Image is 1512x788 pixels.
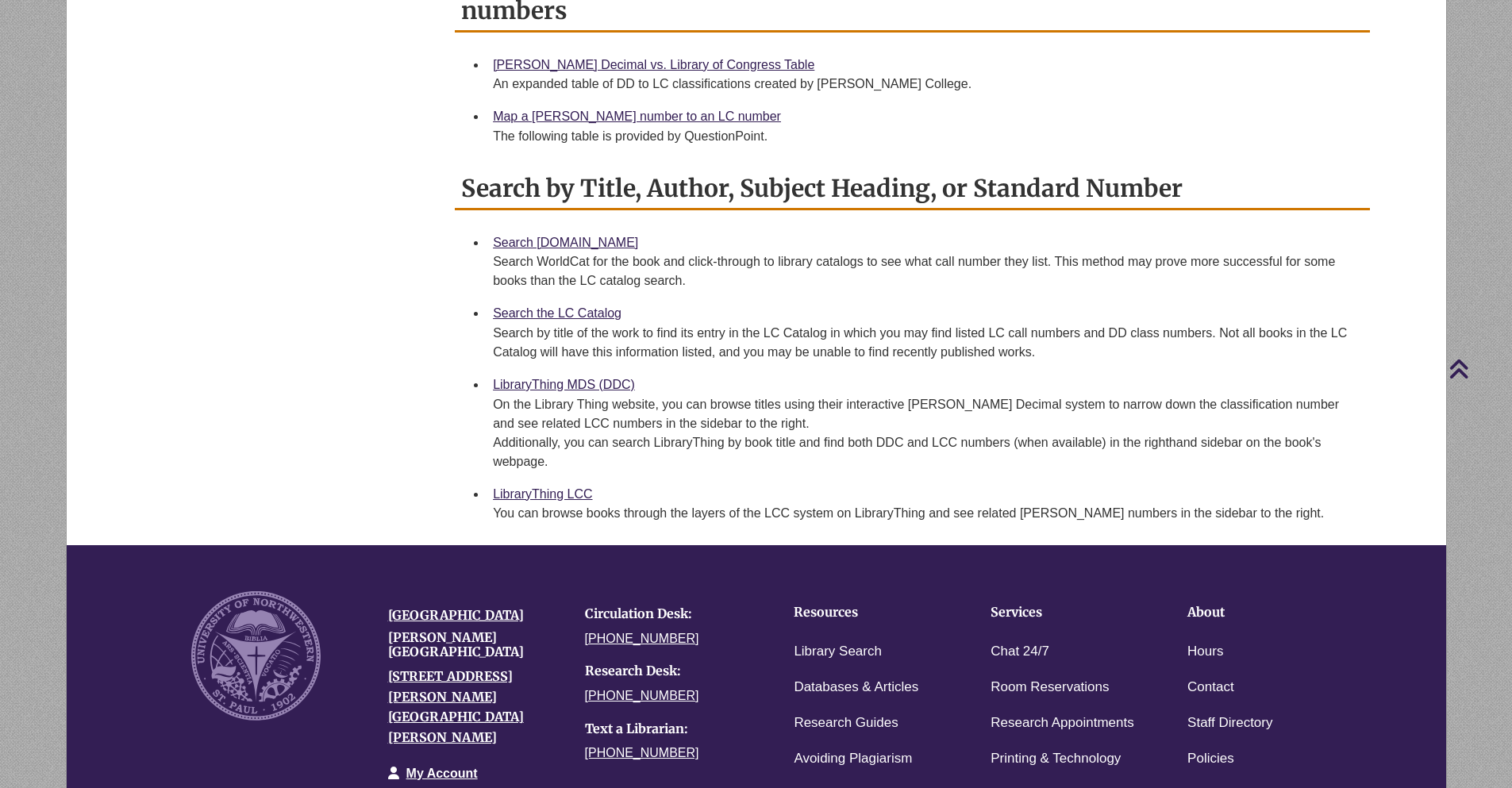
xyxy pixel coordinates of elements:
[585,689,699,702] a: [PHONE_NUMBER]
[1449,358,1508,379] a: Back to Top
[991,676,1109,699] a: Room Reservations
[585,632,699,645] a: [PHONE_NUMBER]
[406,767,478,780] a: My Account
[191,591,321,721] img: UNW seal
[794,676,918,699] a: Databases & Articles
[1187,605,1335,620] h4: About
[585,746,699,759] a: [PHONE_NUMBER]
[991,640,1049,663] a: Chat 24/7
[493,324,1357,362] div: Search by title of the work to find its entry in the LC Catalog in which you may find listed LC c...
[493,504,1357,523] div: You can browse books through the layers of the LCC system on LibraryThing and see related [PERSON...
[991,712,1134,735] a: Research Appointments
[493,236,638,249] a: Search [DOMAIN_NAME]
[493,75,1357,94] div: An expanded table of DD to LC classifications created by [PERSON_NAME] College.
[991,748,1121,771] a: Printing & Technology
[794,605,941,620] h4: Resources
[585,664,758,678] h4: Research Desk:
[794,748,912,771] a: Avoiding Plagiarism
[1187,712,1272,735] a: Staff Directory
[991,605,1138,620] h4: Services
[493,487,592,501] a: LibraryThing LCC
[388,668,524,745] a: [STREET_ADDRESS][PERSON_NAME][GEOGRAPHIC_DATA][PERSON_NAME]
[493,127,1357,146] div: The following table is provided by QuestionPoint.
[794,712,898,735] a: Research Guides
[493,110,781,123] a: Map a [PERSON_NAME] number to an LC number
[585,722,758,736] h4: Text a Librarian:
[794,640,882,663] a: Library Search
[493,252,1357,290] div: Search WorldCat for the book and click-through to library catalogs to see what call number they l...
[1187,640,1223,663] a: Hours
[493,378,635,391] a: LibraryThing MDS (DDC)
[1187,748,1234,771] a: Policies
[585,607,758,621] h4: Circulation Desk:
[455,168,1370,210] h2: Search by Title, Author, Subject Heading, or Standard Number
[388,607,524,623] a: [GEOGRAPHIC_DATA]
[493,395,1357,471] div: On the Library Thing website, you can browse titles using their interactive [PERSON_NAME] Decimal...
[493,306,621,320] a: Search the LC Catalog
[388,631,561,659] h4: [PERSON_NAME][GEOGRAPHIC_DATA]
[493,58,814,71] a: [PERSON_NAME] Decimal vs. Library of Congress Table
[1187,676,1234,699] a: Contact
